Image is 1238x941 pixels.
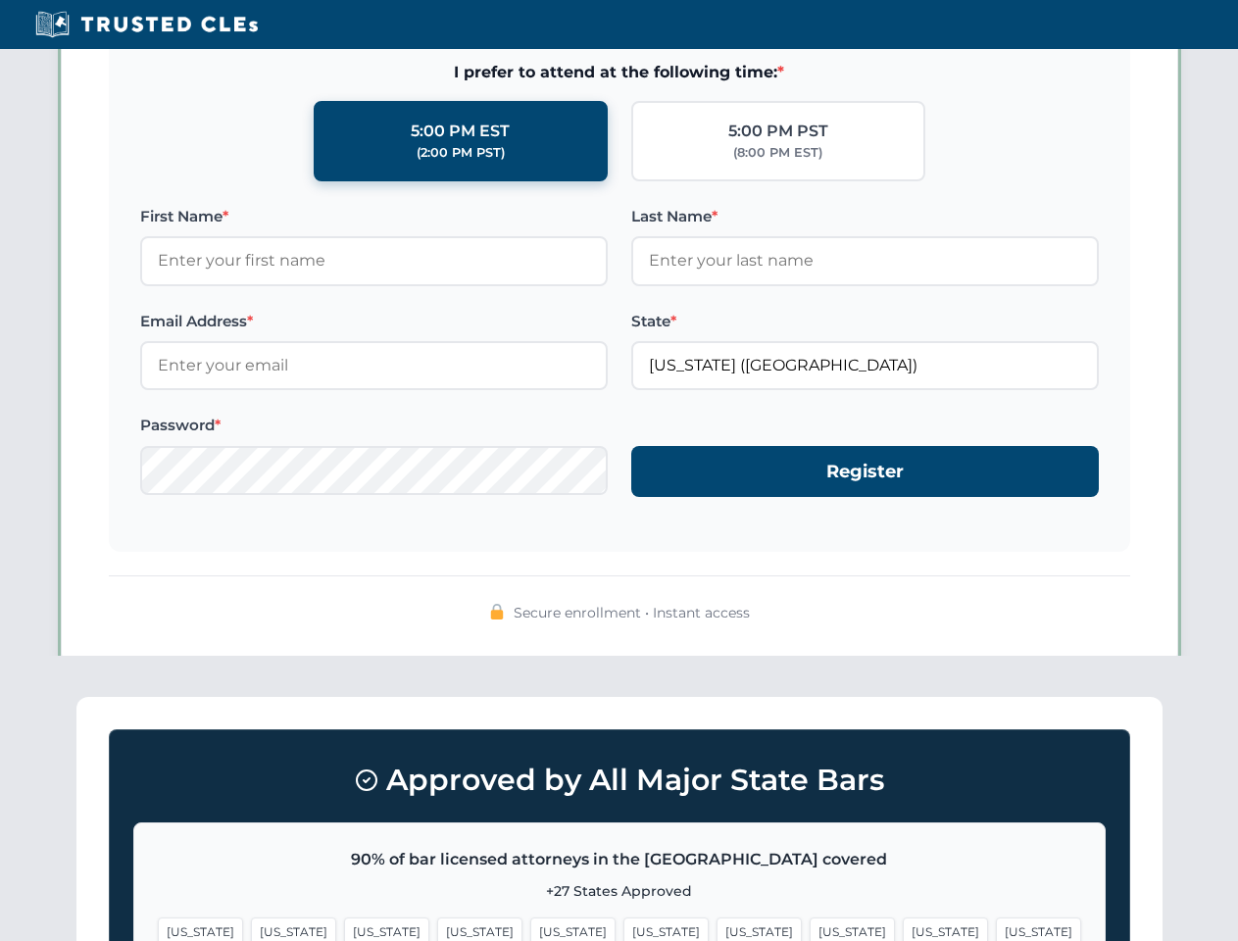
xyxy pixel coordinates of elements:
[733,143,822,163] div: (8:00 PM EST)
[158,880,1081,902] p: +27 States Approved
[140,236,608,285] input: Enter your first name
[29,10,264,39] img: Trusted CLEs
[140,60,1099,85] span: I prefer to attend at the following time:
[728,119,828,144] div: 5:00 PM PST
[631,310,1099,333] label: State
[158,847,1081,872] p: 90% of bar licensed attorneys in the [GEOGRAPHIC_DATA] covered
[140,205,608,228] label: First Name
[140,310,608,333] label: Email Address
[133,754,1106,807] h3: Approved by All Major State Bars
[140,414,608,437] label: Password
[514,602,750,623] span: Secure enrollment • Instant access
[631,205,1099,228] label: Last Name
[140,341,608,390] input: Enter your email
[631,341,1099,390] input: Washington (WA)
[631,446,1099,498] button: Register
[631,236,1099,285] input: Enter your last name
[417,143,505,163] div: (2:00 PM PST)
[411,119,510,144] div: 5:00 PM EST
[489,604,505,619] img: 🔒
